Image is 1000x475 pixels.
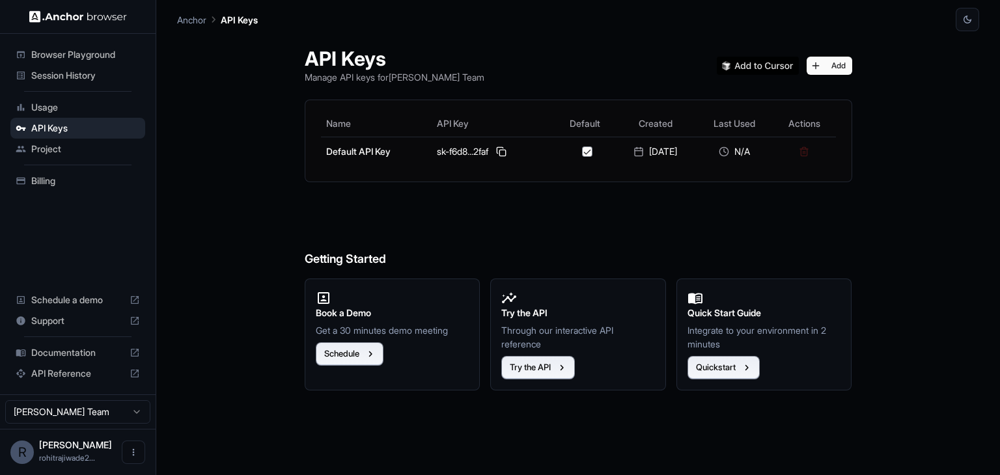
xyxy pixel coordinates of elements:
[717,57,799,75] img: Add anchorbrowser MCP server to Cursor
[10,118,145,139] div: API Keys
[316,342,383,366] button: Schedule
[31,69,140,82] span: Session History
[39,439,112,450] span: Rohit Rajiwade
[10,97,145,118] div: Usage
[10,65,145,86] div: Session History
[321,137,432,166] td: Default API Key
[620,145,690,158] div: [DATE]
[555,111,615,137] th: Default
[501,356,575,379] button: Try the API
[807,57,852,75] button: Add
[31,293,124,306] span: Schedule a demo
[321,111,432,137] th: Name
[432,111,554,137] th: API Key
[31,48,140,61] span: Browser Playground
[701,145,768,158] div: N/A
[10,310,145,331] div: Support
[31,101,140,114] span: Usage
[10,290,145,310] div: Schedule a demo
[501,306,655,320] h2: Try the API
[316,306,469,320] h2: Book a Demo
[437,144,549,159] div: sk-f6d8...2faf
[687,356,760,379] button: Quickstart
[31,142,140,156] span: Project
[10,342,145,363] div: Documentation
[10,170,145,191] div: Billing
[695,111,773,137] th: Last Used
[773,111,836,137] th: Actions
[10,139,145,159] div: Project
[305,70,484,84] p: Manage API keys for [PERSON_NAME] Team
[687,306,841,320] h2: Quick Start Guide
[31,367,124,380] span: API Reference
[493,144,509,159] button: Copy API key
[10,44,145,65] div: Browser Playground
[177,12,258,27] nav: breadcrumb
[316,323,469,337] p: Get a 30 minutes demo meeting
[615,111,695,137] th: Created
[122,441,145,464] button: Open menu
[31,122,140,135] span: API Keys
[29,10,127,23] img: Anchor Logo
[305,47,484,70] h1: API Keys
[39,453,95,463] span: rohitrajiwade2003@gmail.com
[31,346,124,359] span: Documentation
[31,174,140,187] span: Billing
[177,13,206,27] p: Anchor
[10,363,145,384] div: API Reference
[305,198,852,269] h6: Getting Started
[221,13,258,27] p: API Keys
[10,441,34,464] div: R
[31,314,124,327] span: Support
[501,323,655,351] p: Through our interactive API reference
[687,323,841,351] p: Integrate to your environment in 2 minutes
